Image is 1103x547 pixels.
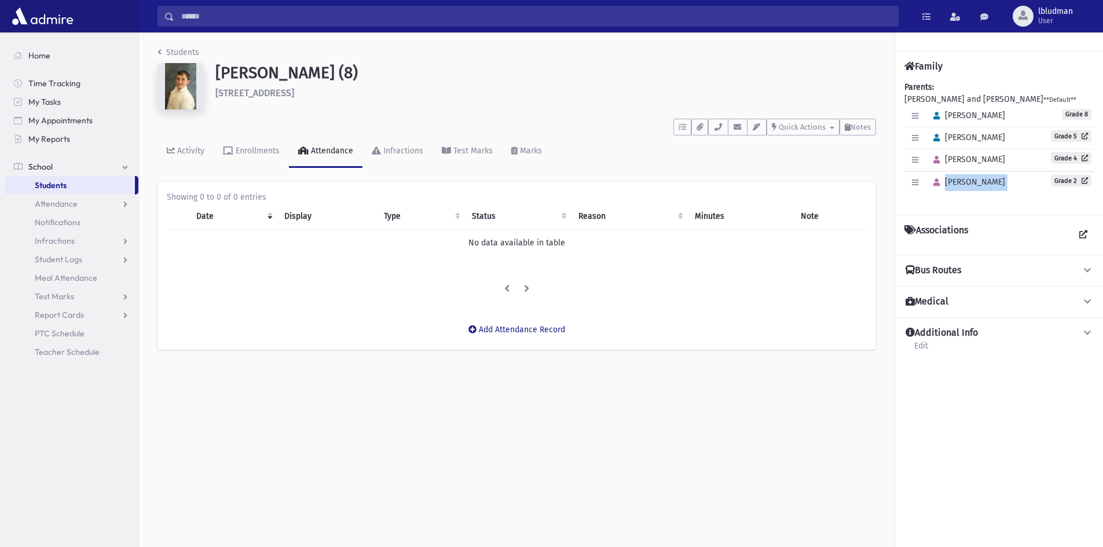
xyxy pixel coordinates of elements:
span: Students [35,180,67,190]
span: Home [28,50,50,61]
span: Teacher Schedule [35,347,100,357]
div: Showing 0 to 0 of 0 entries [167,191,867,203]
span: [PERSON_NAME] [928,133,1005,142]
b: Parents: [904,82,934,92]
span: [PERSON_NAME] [928,177,1005,187]
div: Test Marks [451,146,493,156]
span: [PERSON_NAME] [928,155,1005,164]
span: Infractions [35,236,75,246]
h4: Family [904,61,943,72]
th: Date: activate to sort column ascending [189,203,277,230]
span: School [28,161,53,172]
span: Notes [851,123,871,131]
a: Meal Attendance [5,269,138,287]
a: PTC Schedule [5,324,138,343]
nav: breadcrumb [157,46,199,63]
span: Attendance [35,199,78,209]
span: User [1038,16,1073,25]
td: No data available in table [167,230,867,256]
a: My Reports [5,130,138,148]
a: Report Cards [5,306,138,324]
a: Notifications [5,213,138,232]
a: Home [5,46,138,65]
a: Attendance [5,194,138,213]
a: Enrollments [214,135,289,168]
th: Note [794,203,867,230]
a: Infractions [5,232,138,250]
div: Marks [518,146,542,156]
span: Grade 8 [1062,109,1091,120]
button: Quick Actions [767,119,840,135]
span: My Tasks [28,97,61,107]
h4: Bus Routes [906,265,961,277]
input: Search [174,6,898,27]
h4: Additional Info [906,327,978,339]
a: Grade 4 [1051,152,1091,164]
a: Teacher Schedule [5,343,138,361]
a: My Tasks [5,93,138,111]
a: Test Marks [5,287,138,306]
th: Reason: activate to sort column ascending [571,203,688,230]
div: [PERSON_NAME] and [PERSON_NAME] [904,81,1094,205]
span: Quick Actions [779,123,826,131]
th: Display [277,203,377,230]
a: Students [5,176,135,194]
button: Additional Info [904,327,1094,339]
h4: Associations [904,225,968,245]
a: School [5,157,138,176]
span: Test Marks [35,291,74,302]
a: My Appointments [5,111,138,130]
a: Student Logs [5,250,138,269]
div: Attendance [309,146,353,156]
a: Test Marks [433,135,502,168]
span: Report Cards [35,310,84,320]
h6: [STREET_ADDRESS] [215,87,876,98]
button: Notes [840,119,876,135]
button: Medical [904,296,1094,308]
a: Grade 5 [1051,130,1091,142]
span: Meal Attendance [35,273,97,283]
a: View all Associations [1073,225,1094,245]
a: Attendance [289,135,362,168]
a: Students [157,47,199,57]
button: Bus Routes [904,265,1094,277]
h1: [PERSON_NAME] (8) [215,63,876,83]
div: Enrollments [233,146,280,156]
span: Notifications [35,217,80,227]
th: Minutes [688,203,794,230]
span: My Reports [28,134,70,144]
a: Time Tracking [5,74,138,93]
span: Student Logs [35,254,82,265]
a: Grade 2 [1051,175,1091,186]
a: Edit [914,339,929,360]
span: Time Tracking [28,78,80,89]
th: Status: activate to sort column ascending [465,203,571,230]
span: My Appointments [28,115,93,126]
div: Infractions [381,146,423,156]
th: Type: activate to sort column ascending [377,203,466,230]
button: Add Attendance Record [461,320,573,340]
a: Activity [157,135,214,168]
span: [PERSON_NAME] [928,111,1005,120]
h4: Medical [906,296,948,308]
a: Marks [502,135,551,168]
img: AdmirePro [9,5,76,28]
a: Infractions [362,135,433,168]
span: PTC Schedule [35,328,85,339]
span: lbludman [1038,7,1073,16]
div: Activity [175,146,204,156]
